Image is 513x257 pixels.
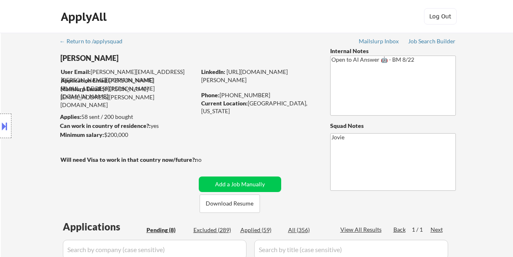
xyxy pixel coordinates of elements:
div: no [195,156,218,164]
strong: LinkedIn: [201,68,225,75]
div: Internal Notes [330,47,456,55]
div: All (356) [288,226,329,234]
button: Download Resume [200,194,260,213]
div: ← Return to /applysquad [60,38,130,44]
a: Mailslurp Inbox [359,38,400,46]
div: ApplyAll [61,10,109,24]
a: ← Return to /applysquad [60,38,130,46]
div: Job Search Builder [408,38,456,44]
div: 1 / 1 [412,226,431,234]
div: [PHONE_NUMBER] [201,91,317,99]
div: Applied (59) [240,226,281,234]
div: View All Results [340,226,384,234]
div: Pending (8) [147,226,187,234]
div: [GEOGRAPHIC_DATA], [US_STATE] [201,99,317,115]
strong: Current Location: [201,100,248,107]
div: Back [393,226,406,234]
a: [URL][DOMAIN_NAME][PERSON_NAME] [201,68,288,83]
a: Job Search Builder [408,38,456,46]
div: Applications [63,222,144,232]
div: Excluded (289) [193,226,234,234]
div: Mailslurp Inbox [359,38,400,44]
button: Add a Job Manually [199,177,281,192]
div: Next [431,226,444,234]
div: Squad Notes [330,122,456,130]
button: Log Out [424,8,457,25]
strong: Phone: [201,92,220,98]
